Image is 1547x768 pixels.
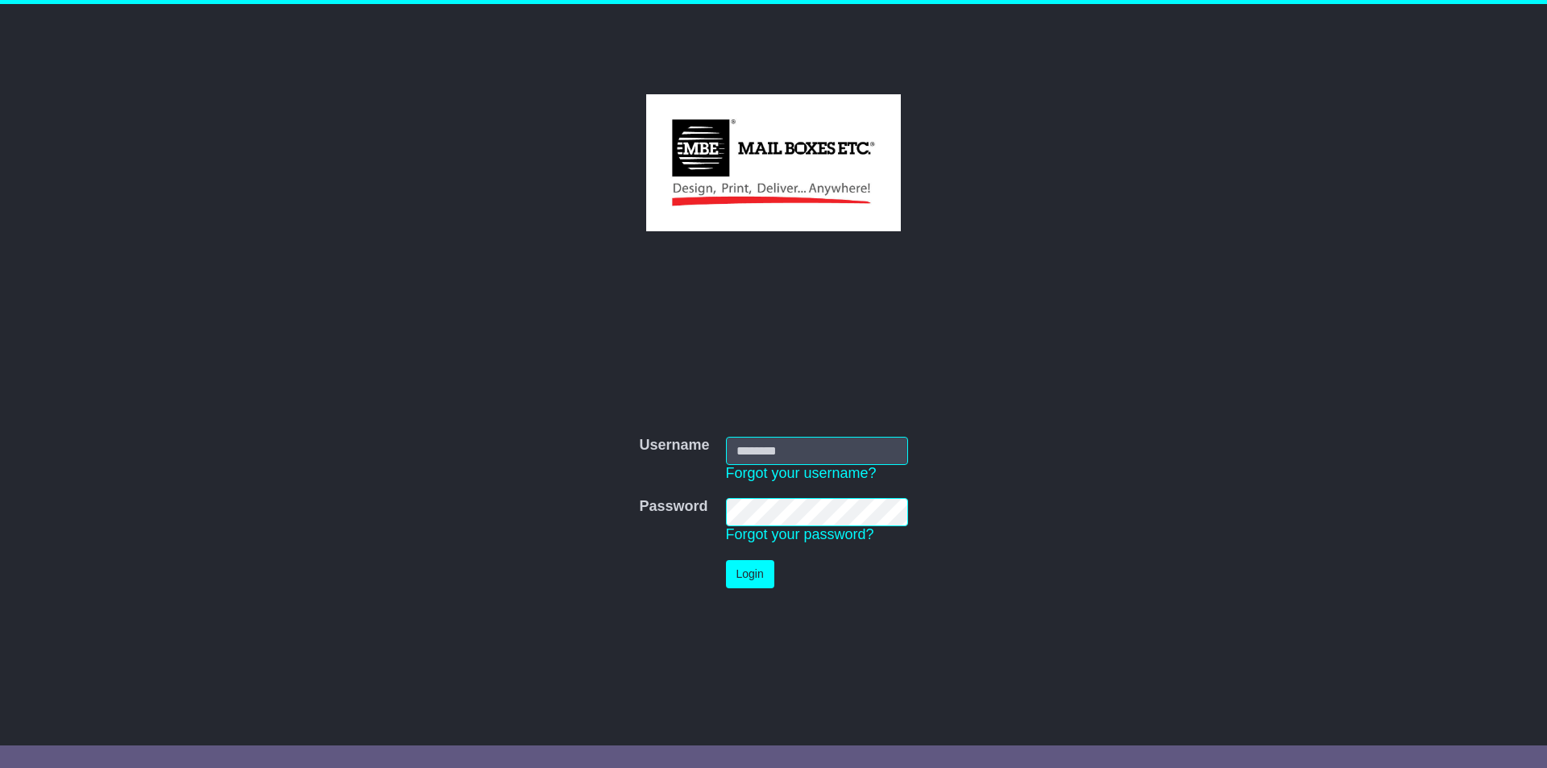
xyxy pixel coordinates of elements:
[726,560,774,588] button: Login
[726,526,874,542] a: Forgot your password?
[726,465,877,481] a: Forgot your username?
[639,437,709,455] label: Username
[646,94,900,231] img: MBE Macquarie Park
[639,498,707,516] label: Password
